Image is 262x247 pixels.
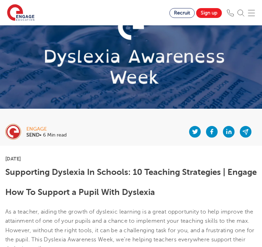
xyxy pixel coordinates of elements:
[227,9,234,17] img: Phone
[237,9,244,17] img: Search
[26,133,67,138] p: • 6 Min read
[174,10,190,15] span: Recruit
[26,127,67,132] div: engage
[5,156,257,161] p: [DATE]
[7,4,35,22] img: Engage Education
[26,132,39,138] b: SEND
[5,167,257,177] h1: Supporting Dyslexia In Schools: 10 Teaching Strategies | Engage
[169,8,195,18] a: Recruit
[248,9,255,17] img: Mobile Menu
[196,8,222,18] a: Sign up
[5,187,155,197] b: How To Support a Pupil With Dyslexia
